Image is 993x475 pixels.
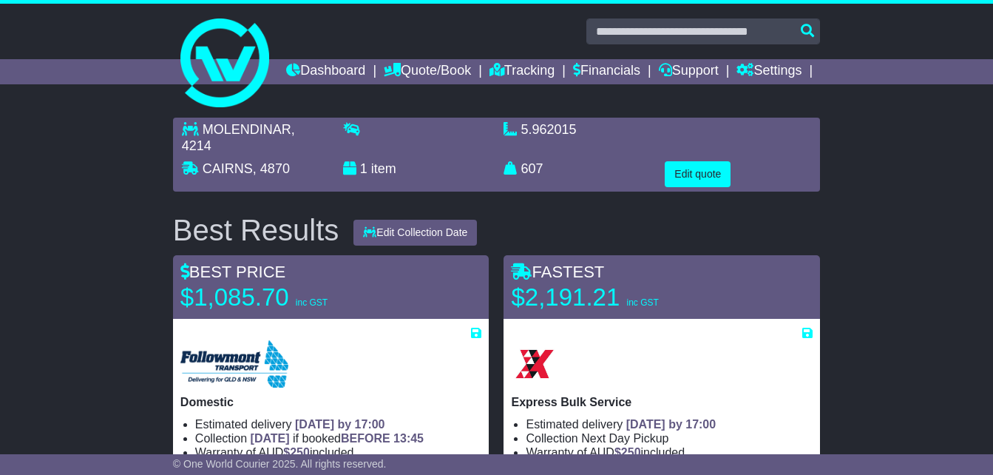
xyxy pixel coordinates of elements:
[384,59,471,84] a: Quote/Book
[511,263,604,281] span: FASTEST
[166,214,347,246] div: Best Results
[659,59,719,84] a: Support
[180,263,285,281] span: BEST PRICE
[360,161,367,176] span: 1
[573,59,640,84] a: Financials
[286,59,365,84] a: Dashboard
[626,297,658,308] span: inc GST
[371,161,396,176] span: item
[203,122,291,137] span: MOLENDINAR
[180,283,365,312] p: $1,085.70
[614,446,641,459] span: $
[195,417,482,431] li: Estimated delivery
[180,395,482,409] p: Domestic
[521,161,543,176] span: 607
[195,445,482,459] li: Warranty of AUD included.
[511,283,696,312] p: $2,191.21
[180,340,288,388] img: Followmont Transport: Domestic
[251,432,290,445] span: [DATE]
[203,161,253,176] span: CAIRNS
[253,161,290,176] span: , 4870
[251,432,424,445] span: if booked
[511,395,813,409] p: Express Bulk Service
[341,432,390,445] span: BEFORE
[195,431,482,445] li: Collection
[526,445,813,459] li: Warranty of AUD included.
[526,431,813,445] li: Collection
[665,161,731,187] button: Edit quote
[182,122,295,153] span: , 4214
[526,417,813,431] li: Estimated delivery
[353,220,477,246] button: Edit Collection Date
[489,59,555,84] a: Tracking
[393,432,424,445] span: 13:45
[581,432,668,445] span: Next Day Pickup
[736,59,801,84] a: Settings
[626,418,716,431] span: [DATE] by 17:00
[521,122,577,137] span: 5.962015
[295,418,385,431] span: [DATE] by 17:00
[283,446,310,459] span: $
[173,458,387,470] span: © One World Courier 2025. All rights reserved.
[290,446,310,459] span: 250
[296,297,328,308] span: inc GST
[621,446,641,459] span: 250
[511,340,558,388] img: Border Express: Express Bulk Service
